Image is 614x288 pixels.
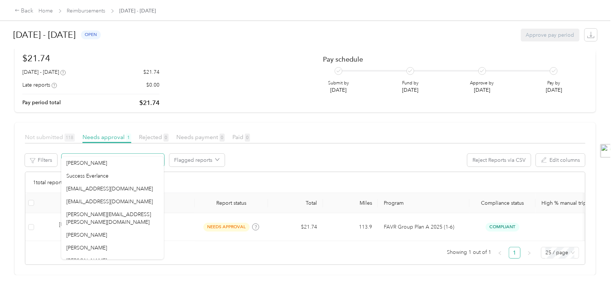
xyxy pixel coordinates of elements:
[22,81,57,89] div: Late reports
[143,68,159,76] p: $21.74
[268,213,323,241] td: $21.74
[66,186,153,192] span: [EMAIL_ADDRESS][DOMAIN_NAME]
[146,81,159,89] p: $0.00
[486,223,519,231] span: Compliant
[220,134,225,142] span: 0
[573,247,614,288] iframe: Everlance-gr Chat Button Frame
[328,86,349,94] p: [DATE]
[201,200,262,206] span: Report status
[14,26,76,44] h1: [DATE] - [DATE]
[274,200,317,206] div: Total
[25,172,585,193] div: 1 total reports, 0 flagged
[546,80,562,87] p: Pay by
[323,55,576,63] h2: Pay schedule
[527,251,532,255] span: right
[470,86,494,94] p: [DATE]
[66,211,151,225] span: [PERSON_NAME][EMAIL_ADDRESS][PERSON_NAME][DOMAIN_NAME]
[328,80,349,87] p: Submit by
[601,144,614,157] img: toggle-logo.svg
[22,68,66,76] div: [DATE] - [DATE]
[126,134,131,142] span: 1
[139,98,159,107] p: $21.74
[545,247,575,258] span: 25 / page
[523,247,535,259] button: right
[66,258,107,264] span: [PERSON_NAME]
[384,223,464,231] p: FAVR Group Plan A 2025 (1-6)
[245,134,250,142] span: 0
[509,247,521,259] li: 1
[66,160,107,166] span: [PERSON_NAME]
[470,80,494,87] p: Approve by
[546,86,562,94] p: [DATE]
[203,223,250,231] span: needs approval
[536,154,585,167] button: Edit columns
[66,198,153,205] span: [EMAIL_ADDRESS][DOMAIN_NAME]
[378,213,470,241] td: FAVR Group Plan A 2025 (1-6)
[494,247,506,259] button: left
[67,8,106,14] a: Reimbursements
[523,247,535,259] li: Next Page
[467,154,531,167] button: Reject Reports via CSV
[65,134,75,142] span: 118
[402,80,419,87] p: Fund by
[541,200,596,206] p: High % manual trips
[81,30,101,39] span: open
[37,193,114,213] th: Member name
[323,213,378,241] td: 113.9
[378,193,470,213] th: Program
[66,232,107,238] span: [PERSON_NAME]
[475,200,530,206] span: Compliance status
[39,8,53,14] a: Home
[15,7,34,15] div: Back
[66,245,107,251] span: [PERSON_NAME]
[82,134,131,141] span: Needs approval
[402,86,419,94] p: [DATE]
[120,7,156,15] span: [DATE] - [DATE]
[494,247,506,259] li: Previous Page
[176,134,225,141] span: Needs payment
[163,134,169,142] span: 0
[22,52,159,65] h1: $21.74
[329,200,372,206] div: Miles
[541,247,579,259] div: Page Size
[22,99,61,106] p: Pay period total
[447,247,491,258] span: Showing 1 out of 1
[169,154,225,167] button: Flagged reports
[232,134,250,141] span: Paid
[25,154,57,167] button: Filters
[59,220,108,233] div: [PERSON_NAME]
[139,134,169,141] span: Rejected
[509,247,520,258] a: 1
[498,251,502,255] span: left
[66,173,109,179] span: Success Everlance
[25,134,75,141] span: Not submitted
